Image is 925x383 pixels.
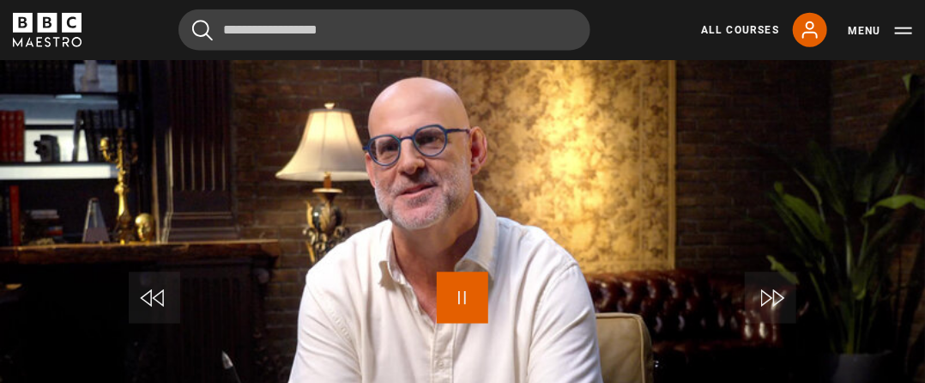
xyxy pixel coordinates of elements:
a: All Courses [701,22,779,38]
button: Submit the search query [192,20,213,41]
button: Toggle navigation [848,22,912,40]
svg: BBC Maestro [13,13,82,47]
input: Search [178,9,590,51]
